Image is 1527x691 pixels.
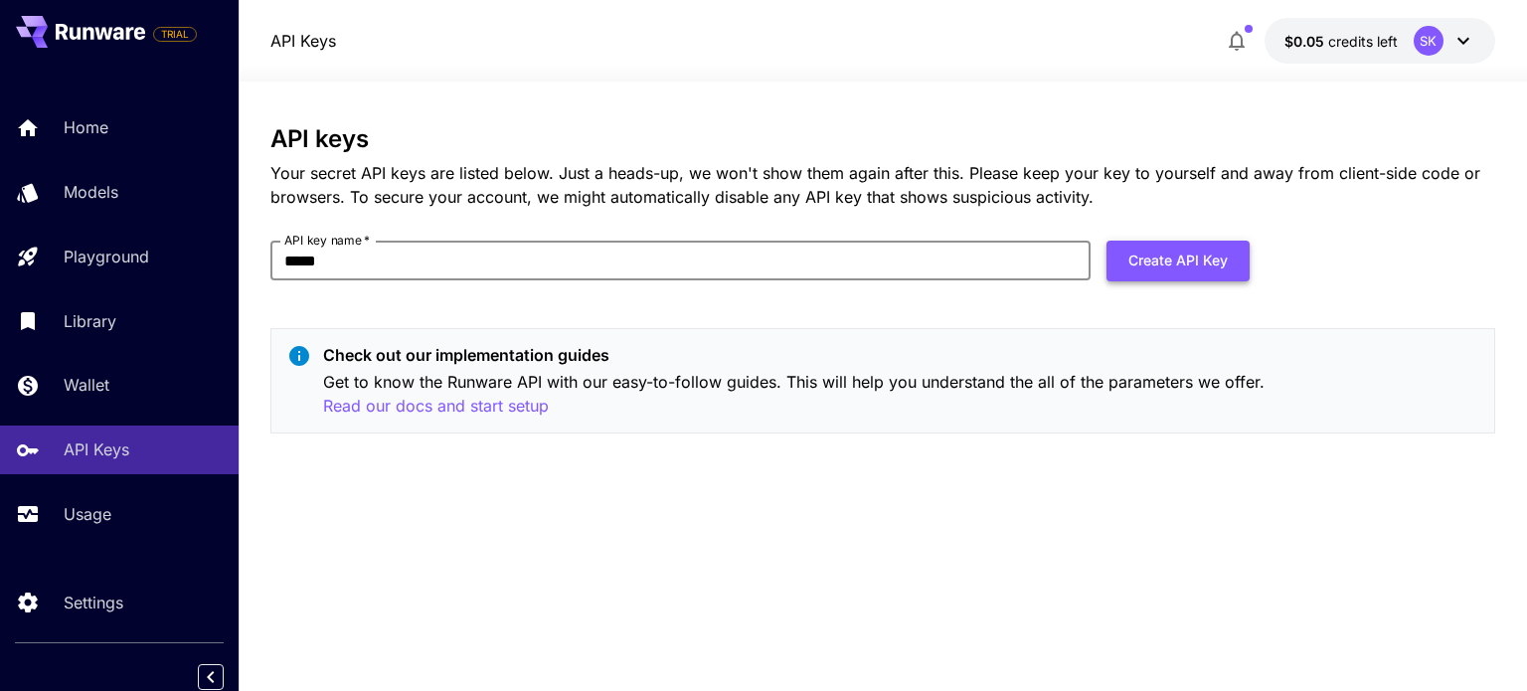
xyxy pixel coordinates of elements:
[270,29,336,53] a: API Keys
[323,370,1477,419] p: Get to know the Runware API with our easy-to-follow guides. This will help you understand the all...
[154,27,196,42] span: TRIAL
[1106,241,1250,281] button: Create API Key
[323,394,549,419] button: Read our docs and start setup
[64,180,118,204] p: Models
[64,502,111,526] p: Usage
[1284,33,1328,50] span: $0.05
[64,591,123,614] p: Settings
[1265,18,1495,64] button: $0.05SK
[1328,33,1398,50] span: credits left
[270,161,1494,209] p: Your secret API keys are listed below. Just a heads-up, we won't show them again after this. Plea...
[323,343,1477,367] p: Check out our implementation guides
[64,373,109,397] p: Wallet
[1414,26,1443,56] div: SK
[284,232,370,249] label: API key name
[153,22,197,46] span: Add your payment card to enable full platform functionality.
[64,437,129,461] p: API Keys
[270,125,1494,153] h3: API keys
[198,664,224,690] button: Collapse sidebar
[64,115,108,139] p: Home
[270,29,336,53] nav: breadcrumb
[64,309,116,333] p: Library
[64,245,149,268] p: Playground
[1284,31,1398,52] div: $0.05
